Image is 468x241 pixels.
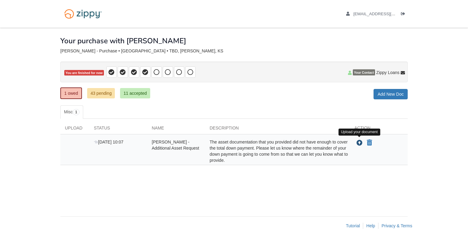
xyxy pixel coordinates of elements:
a: Tutorial [346,223,360,228]
a: 11 accepted [120,88,150,98]
span: You are finished for now [64,70,104,76]
span: Your Contact [353,69,375,76]
span: renegaderay72@gmail.com [353,12,423,16]
div: The asset documentation that you provided did not have enough to cover the total down payment. Pl... [205,139,350,163]
a: edit profile [346,12,423,18]
div: Description [205,125,350,134]
a: Help [366,223,375,228]
a: Privacy & Terms [381,223,412,228]
a: 43 pending [87,88,115,98]
img: Logo [60,6,106,22]
div: Upload [60,125,89,134]
span: [PERSON_NAME] - Additional Asset Request [152,140,199,151]
div: Action [350,125,408,134]
a: 1 owed [60,87,82,99]
span: 1 [73,109,80,115]
div: Name [147,125,205,134]
span: Zippy Loans [376,69,399,76]
button: Upload RAYMOND HARLEMAN - Additional Asset Request [356,139,363,147]
a: Add New Doc [374,89,408,99]
span: [DATE] 10:07 [94,140,123,144]
button: Declare RAYMOND HARLEMAN - Additional Asset Request not applicable [366,139,373,147]
div: [PERSON_NAME] - Purchase • [GEOGRAPHIC_DATA] • TBD, [PERSON_NAME], KS [60,48,408,54]
div: Upload your document [339,129,380,136]
div: Status [89,125,147,134]
a: Misc [60,105,83,119]
h1: Your purchase with [PERSON_NAME] [60,37,186,45]
a: Log out [401,12,408,18]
